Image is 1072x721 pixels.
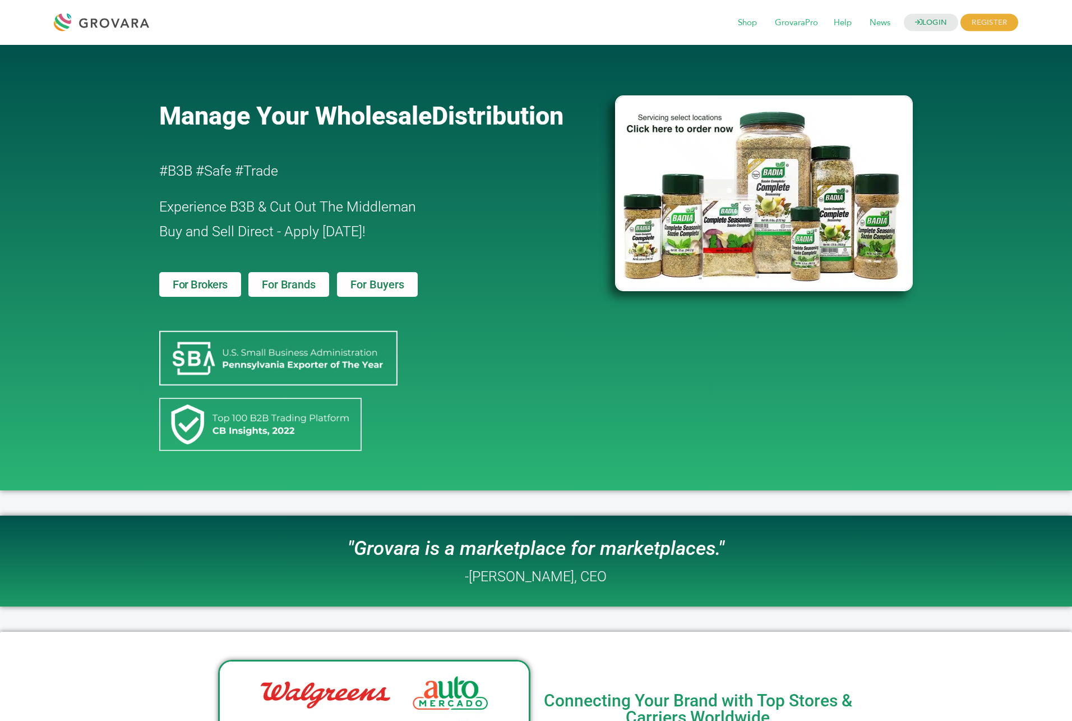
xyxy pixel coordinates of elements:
[348,537,724,560] i: "Grovara is a marketplace for marketplaces."
[862,12,898,34] span: News
[159,272,241,297] a: For Brokers
[826,12,860,34] span: Help
[730,12,765,34] span: Shop
[904,14,959,31] a: LOGIN
[960,14,1018,31] span: REGISTER
[159,101,432,131] span: Manage Your Wholesale
[465,570,607,584] h2: -[PERSON_NAME], CEO
[350,279,404,290] span: For Buyers
[262,279,315,290] span: For Brands
[826,17,860,29] a: Help
[159,223,366,240] span: Buy and Sell Direct - Apply [DATE]!
[159,199,416,215] span: Experience B3B & Cut Out The Middleman
[173,279,228,290] span: For Brokers
[862,17,898,29] a: News
[159,101,597,131] a: Manage Your WholesaleDistribution
[767,17,826,29] a: GrovaraPro
[248,272,329,297] a: For Brands
[767,12,826,34] span: GrovaraPro
[432,101,563,131] span: Distribution
[730,17,765,29] a: Shop
[337,272,418,297] a: For Buyers
[159,159,551,183] h2: #B3B #Safe #Trade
